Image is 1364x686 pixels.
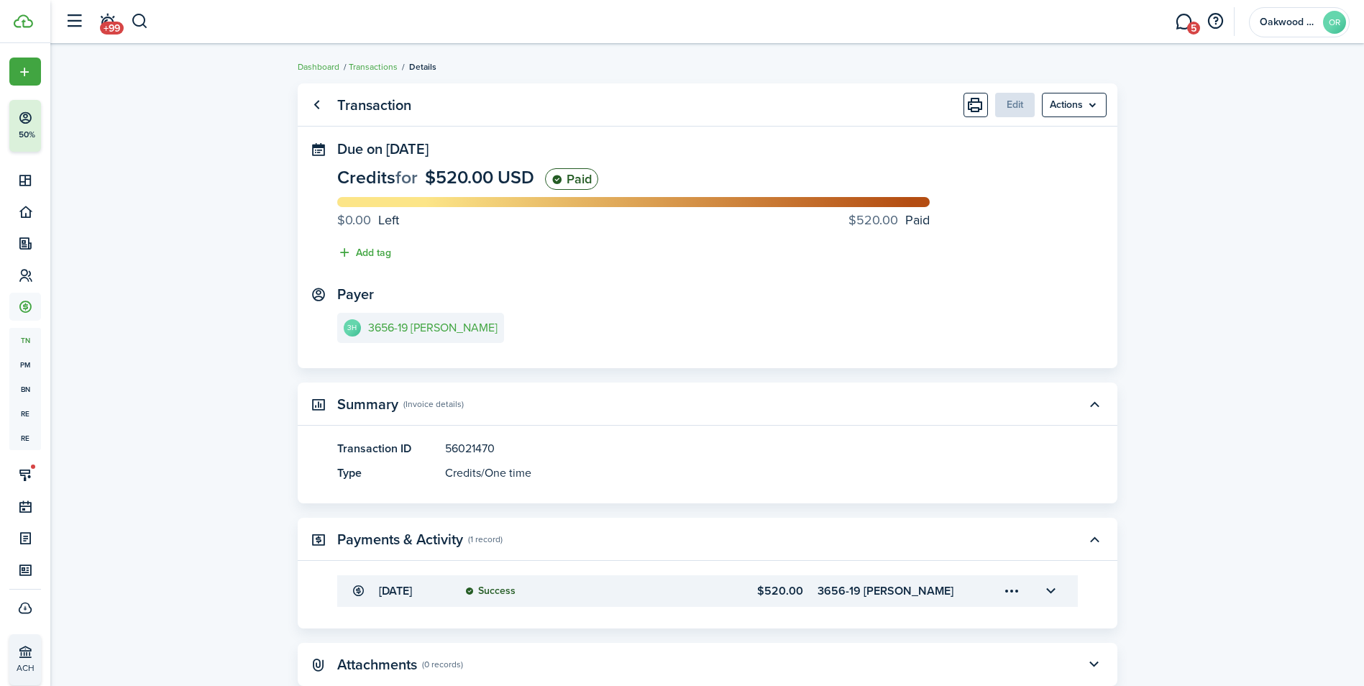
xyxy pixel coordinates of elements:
[422,658,463,671] panel-main-subtitle: (0 records)
[445,465,481,481] span: Credits
[425,164,534,191] span: $520.00 USD
[60,8,88,35] button: Open sidebar
[337,313,504,343] a: 3H3656-19 [PERSON_NAME]
[18,129,36,141] p: 50%
[298,440,1117,503] panel-main-body: Toggle accordion
[403,398,464,411] panel-main-subtitle: (Invoice details)
[818,582,960,600] transaction-details-table-item-client: 3656-19 Hayle Young
[305,93,329,117] a: Go back
[9,401,41,426] a: re
[337,211,371,230] progress-caption-label-value: $0.00
[468,533,503,546] panel-main-subtitle: (1 record)
[9,352,41,377] a: pm
[337,164,395,191] span: Credits
[9,100,129,152] button: 50%
[9,426,41,450] a: re
[964,93,988,117] button: Print
[465,585,516,597] status: Success
[485,465,531,481] span: One time
[1042,93,1107,117] button: Open menu
[395,164,418,191] span: for
[337,97,411,114] panel-main-title: Transaction
[1260,17,1317,27] span: Oakwood Rentals
[337,657,417,673] panel-main-title: Attachments
[337,244,391,261] button: Add tag
[1203,9,1227,34] button: Open resource center
[445,465,610,482] panel-main-description: /
[1323,11,1346,34] avatar-text: OR
[298,575,1117,628] panel-main-body: Toggle accordion
[337,211,399,230] progress-caption-label: Left
[1042,93,1107,117] menu-btn: Actions
[93,4,121,40] a: Notifications
[337,465,438,482] panel-main-title: Type
[1082,652,1107,677] button: Toggle accordion
[337,286,374,303] panel-main-title: Payer
[674,582,802,600] transaction-details-table-item-amount: $520.00
[100,22,124,35] span: +99
[9,328,41,352] a: tn
[545,168,598,190] status: Paid
[337,138,429,160] span: Due on [DATE]
[379,582,451,600] transaction-details-table-item-date: [DATE]
[17,662,101,674] p: ACH
[1082,527,1107,552] button: Toggle accordion
[9,58,41,86] button: Open menu
[409,60,436,73] span: Details
[337,440,438,457] panel-main-title: Transaction ID
[1082,392,1107,416] button: Toggle accordion
[9,634,41,685] a: ACH
[344,319,361,337] avatar-text: 3H
[337,396,398,413] panel-main-title: Summary
[131,9,149,34] button: Search
[298,60,339,73] a: Dashboard
[1000,579,1025,603] button: Open menu
[337,531,463,548] panel-main-title: Payments & Activity
[848,211,930,230] progress-caption-label: Paid
[368,321,498,334] e-details-info-title: 3656-19 [PERSON_NAME]
[1039,579,1063,603] button: Toggle accordion
[445,440,610,457] panel-main-description: 56021470
[848,211,898,230] progress-caption-label-value: $520.00
[1187,22,1200,35] span: 5
[349,60,398,73] a: Transactions
[1170,4,1197,40] a: Messaging
[9,377,41,401] a: bn
[14,14,33,28] img: TenantCloud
